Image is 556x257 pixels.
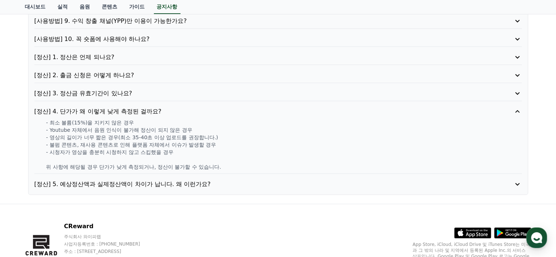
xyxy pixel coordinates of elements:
[64,222,154,231] p: CReward
[46,119,522,126] p: - 최소 볼륨(15%)을 지키지 않은 경우
[34,71,483,80] p: [정산] 2. 출금 신청은 어떻게 하나요?
[64,234,154,240] p: 주식회사 와이피랩
[2,196,49,214] a: 홈
[68,207,77,213] span: 대화
[34,35,522,44] button: [사용방법] 10. 꼭 숏폼에 사용해야 하나요?
[34,53,522,62] button: [정산] 1. 정산은 언제 되나요?
[64,249,154,254] p: 주소 : [STREET_ADDRESS]
[49,196,95,214] a: 대화
[34,17,483,25] p: [사용방법] 9. 수익 창출 채널(YPP)만 이용이 가능한가요?
[46,163,522,171] p: 위 사항에 해당될 경우 단가가 낮게 측정되거나, 정산이 불가할 수 있습니다.
[46,126,522,134] p: - Youtube 자체에서 음원 인식이 불가해 정산이 되지 않은 경우
[64,241,154,247] p: 사업자등록번호 : [PHONE_NUMBER]
[34,35,483,44] p: [사용방법] 10. 꼭 숏폼에 사용해야 하나요?
[46,148,522,156] p: - 시청자가 영상을 충분히 시청하지 않고 스킵했을 경우
[34,180,522,189] button: [정산] 5. 예상정산액과 실제정산액이 차이가 납니다. 왜 이런가요?
[23,207,28,213] span: 홈
[34,107,522,116] button: [정산] 4. 단가가 왜 이렇게 낮게 측정된 걸까요?
[34,89,522,98] button: [정산] 3. 정산금 유효기간이 있나요?
[34,107,483,116] p: [정산] 4. 단가가 왜 이렇게 낮게 측정된 걸까요?
[34,180,483,189] p: [정산] 5. 예상정산액과 실제정산액이 차이가 납니다. 왜 이런가요?
[34,89,483,98] p: [정산] 3. 정산금 유효기간이 있나요?
[46,134,522,141] p: - 영상의 길이가 너무 짧은 경우(최소 35-40초 이상 업로드를 권장합니다.)
[114,207,123,213] span: 설정
[46,141,522,148] p: - 불펌 콘텐츠, 재사용 콘텐츠로 인해 플랫폼 자체에서 이슈가 발생할 경우
[34,53,483,62] p: [정산] 1. 정산은 언제 되나요?
[34,71,522,80] button: [정산] 2. 출금 신청은 어떻게 하나요?
[34,17,522,25] button: [사용방법] 9. 수익 창출 채널(YPP)만 이용이 가능한가요?
[95,196,142,214] a: 설정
